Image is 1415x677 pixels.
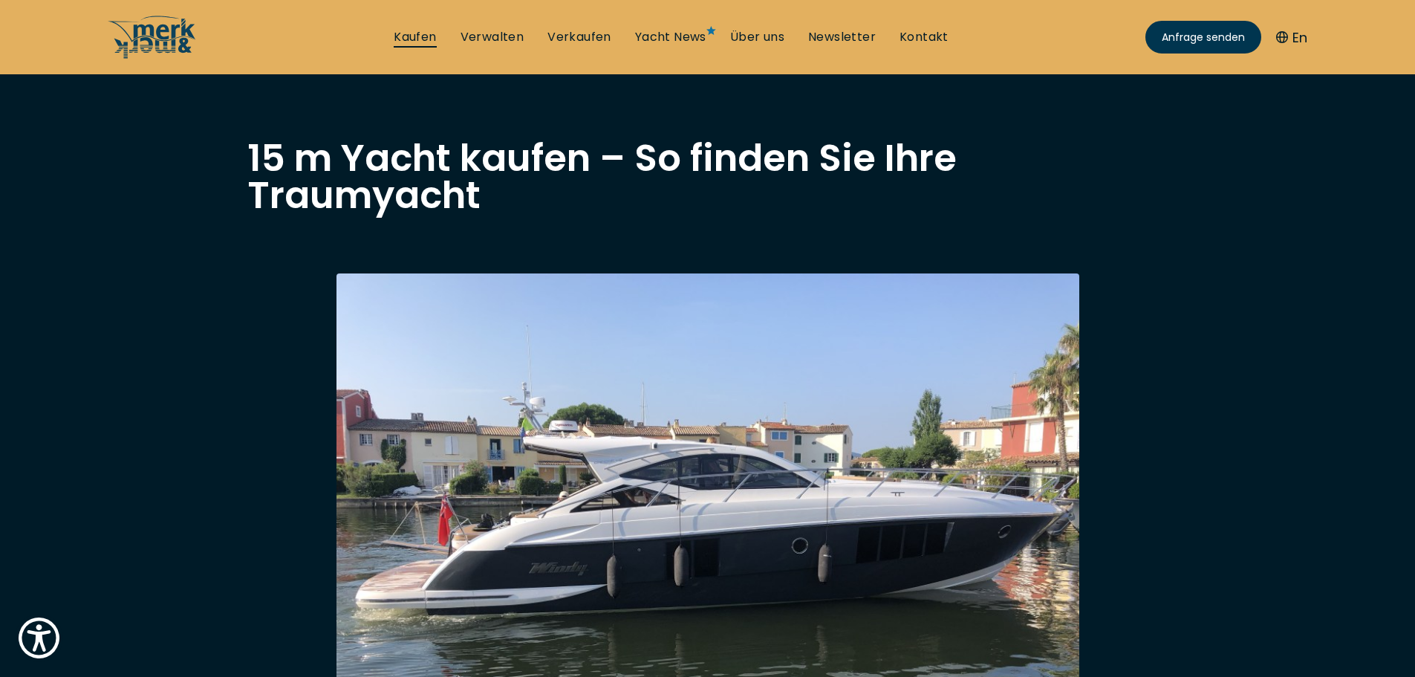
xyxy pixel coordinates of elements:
h1: 15 m Yacht kaufen – So finden Sie Ihre Traumyacht [247,140,1168,214]
a: Newsletter [808,29,876,45]
span: Anfrage senden [1162,30,1245,45]
a: Verwalten [461,29,524,45]
a: Kaufen [394,29,436,45]
button: Show Accessibility Preferences [15,614,63,662]
a: Anfrage senden [1145,21,1261,54]
a: Yacht News [635,29,706,45]
button: En [1276,27,1307,48]
a: Über uns [730,29,784,45]
a: Verkaufen [547,29,611,45]
a: Kontakt [900,29,949,45]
